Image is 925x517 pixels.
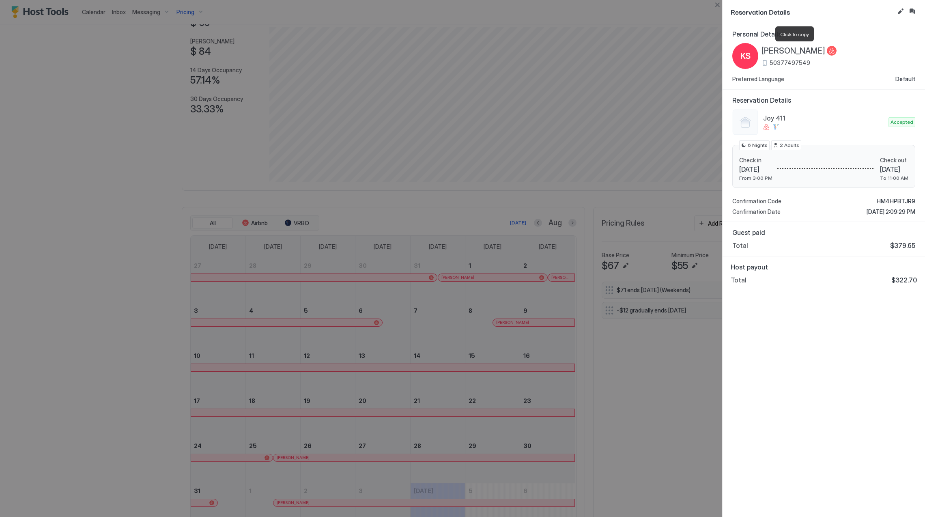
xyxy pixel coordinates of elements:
[732,208,781,215] span: Confirmation Date
[895,75,915,83] span: Default
[731,263,917,271] span: Host payout
[896,6,906,16] button: Edit reservation
[740,50,751,62] span: KS
[731,276,746,284] span: Total
[731,6,894,17] span: Reservation Details
[732,241,748,250] span: Total
[780,31,809,37] span: Click to copy
[880,157,908,164] span: Check out
[739,165,772,173] span: [DATE]
[739,157,772,164] span: Check in
[763,114,885,122] span: Joy 411
[739,175,772,181] span: From 3:00 PM
[732,228,915,237] span: Guest paid
[880,165,908,173] span: [DATE]
[867,208,915,215] span: [DATE] 2:09:29 PM
[880,175,908,181] span: To 11:00 AM
[891,118,913,126] span: Accepted
[732,96,915,104] span: Reservation Details
[891,276,917,284] span: $322.70
[732,198,781,205] span: Confirmation Code
[890,241,915,250] span: $379.65
[877,198,915,205] span: HM4HPBTJR9
[748,142,768,149] span: 6 Nights
[762,46,825,56] span: [PERSON_NAME]
[770,59,810,67] span: 50377497549
[732,30,915,38] span: Personal Details
[780,142,799,149] span: 2 Adults
[907,6,917,16] button: Inbox
[732,75,784,83] span: Preferred Language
